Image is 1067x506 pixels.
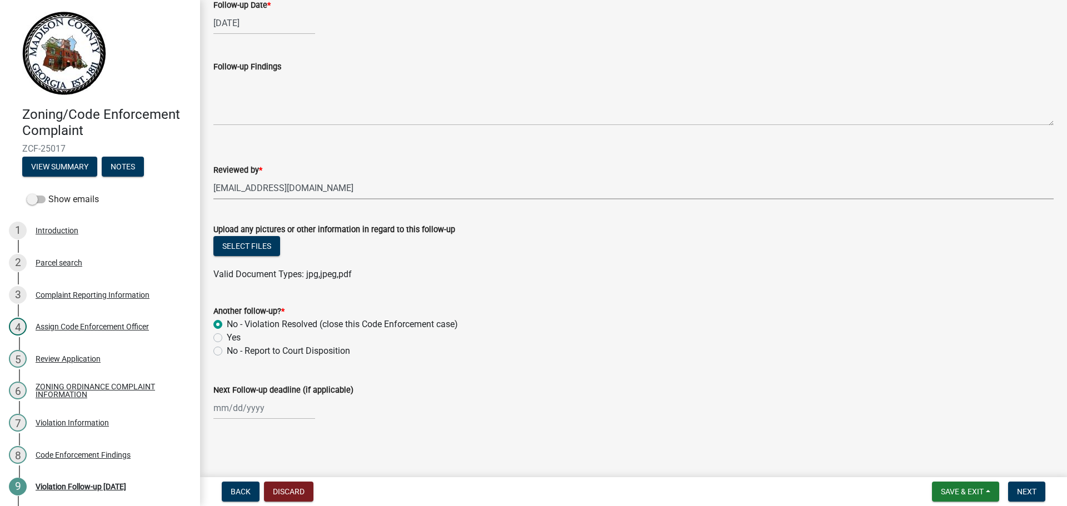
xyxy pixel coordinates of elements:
div: Violation Information [36,419,109,427]
button: Notes [102,157,144,177]
label: Next Follow-up deadline (if applicable) [213,387,353,394]
label: Yes [227,331,241,344]
wm-modal-confirm: Summary [22,163,97,172]
div: 2 [9,254,27,272]
label: Follow-up Date [213,2,271,9]
span: Back [231,487,251,496]
span: Save & Exit [941,487,984,496]
div: 1 [9,222,27,239]
div: 6 [9,382,27,399]
div: 7 [9,414,27,432]
div: Parcel search [36,259,82,267]
label: No - Report to Court Disposition [227,344,350,358]
label: No - Violation Resolved (close this Code Enforcement case) [227,318,458,331]
label: Another follow-up? [213,308,285,315]
label: Show emails [27,193,99,206]
button: Select files [213,236,280,256]
div: Violation Follow-up [DATE] [36,483,126,490]
wm-modal-confirm: Notes [102,163,144,172]
label: Reviewed by [213,167,262,174]
span: Next [1017,487,1036,496]
h4: Zoning/Code Enforcement Complaint [22,107,191,139]
button: View Summary [22,157,97,177]
input: mm/dd/yyyy [213,12,315,34]
button: Back [222,482,260,502]
div: Complaint Reporting Information [36,291,149,299]
input: mm/dd/yyyy [213,397,315,419]
div: ZONING ORDINANCE COMPLAINT INFORMATION [36,383,182,398]
div: Review Application [36,355,101,363]
span: Valid Document Types: jpg,jpeg,pdf [213,269,352,279]
button: Save & Exit [932,482,999,502]
div: 5 [9,350,27,368]
button: Next [1008,482,1045,502]
span: ZCF-25017 [22,143,178,154]
label: Upload any pictures or other information in regard to this follow-up [213,226,455,234]
div: Assign Code Enforcement Officer [36,323,149,330]
div: 4 [9,318,27,335]
div: 8 [9,446,27,464]
div: Introduction [36,227,78,234]
div: Code Enforcement Findings [36,451,131,459]
img: Madison County, Georgia [22,12,106,95]
label: Follow-up Findings [213,63,281,71]
div: 9 [9,478,27,495]
div: 3 [9,286,27,304]
button: Discard [264,482,313,502]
